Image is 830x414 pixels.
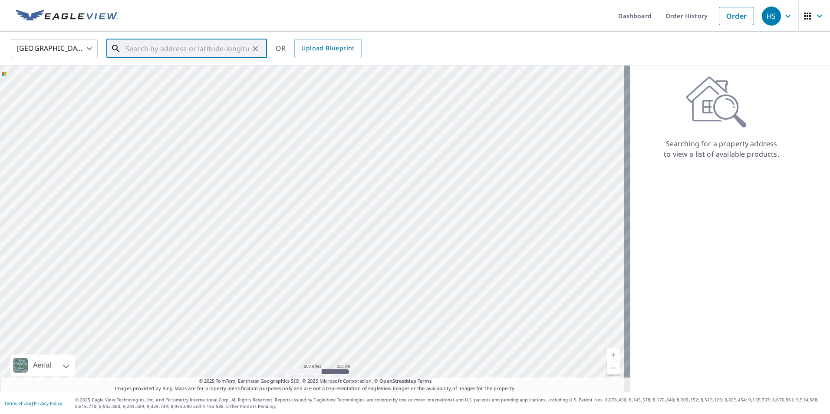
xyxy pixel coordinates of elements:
[4,400,31,406] a: Terms of Use
[301,43,354,54] span: Upload Blueprint
[249,43,261,55] button: Clear
[34,400,62,406] a: Privacy Policy
[719,7,754,25] a: Order
[276,39,362,58] div: OR
[11,36,98,61] div: [GEOGRAPHIC_DATA]
[762,7,781,26] div: HS
[663,138,780,159] p: Searching for a property address to view a list of available products.
[379,378,416,384] a: OpenStreetMap
[30,355,54,376] div: Aerial
[125,36,249,61] input: Search by address or latitude-longitude
[10,355,75,376] div: Aerial
[607,361,620,375] a: Current Level 5, Zoom Out
[16,10,118,23] img: EV Logo
[75,397,826,410] p: © 2025 Eagle View Technologies, Inc. and Pictometry International Corp. All Rights Reserved. Repo...
[4,401,62,406] p: |
[418,378,432,384] a: Terms
[607,348,620,361] a: Current Level 5, Zoom In
[294,39,361,58] a: Upload Blueprint
[199,378,432,385] span: © 2025 TomTom, Earthstar Geographics SIO, © 2025 Microsoft Corporation, ©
